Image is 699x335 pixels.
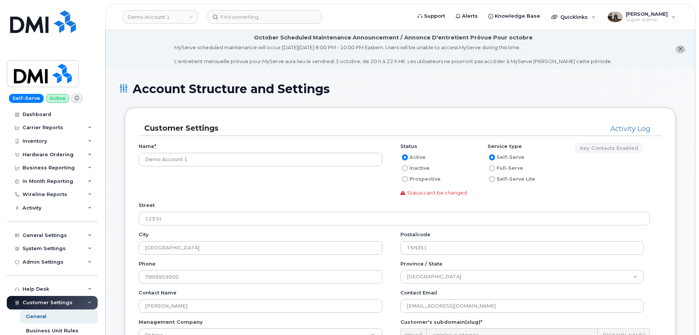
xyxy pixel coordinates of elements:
label: Street [139,202,155,209]
button: close notification [676,45,685,53]
h3: Customer Settings [144,123,435,133]
label: Postalcode [400,231,430,238]
input: Prospective [402,176,408,182]
a: Key Contacts enabled [575,143,643,153]
div: MyServe scheduled maintenance will occur [DATE][DATE] 8:00 PM - 10:00 PM Eastern. Users will be u... [174,44,612,65]
a: Activity Log [610,124,651,133]
label: Contact name [139,289,177,296]
div: Status can't be changed. [400,189,476,196]
input: Full-Serve [489,165,495,171]
h1: Account Structure and Settings [119,82,681,95]
label: Service type [488,143,522,150]
label: Self-Serve Lite [488,175,535,184]
label: Active [400,153,426,162]
div: October Scheduled Maintenance Announcement / Annonce D'entretient Prévue Pour octobre [254,34,533,42]
input: Active [402,154,408,160]
label: Name [139,143,156,150]
label: Phone [139,260,156,267]
label: City [139,231,149,238]
label: Contact email [400,289,437,296]
label: Management Company [139,318,203,326]
input: Inactive [402,165,408,171]
label: Full-Serve [488,164,523,173]
label: Self-Serve [488,153,524,162]
label: Prospective [400,175,441,184]
input: Self-Serve [489,154,495,160]
input: Self-Serve Lite [489,176,495,182]
abbr: required [154,143,156,149]
label: Province / State [400,260,442,267]
label: Customer's subdomain(slug)* [400,318,482,326]
label: Status [400,143,417,150]
label: Inactive [400,164,430,173]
